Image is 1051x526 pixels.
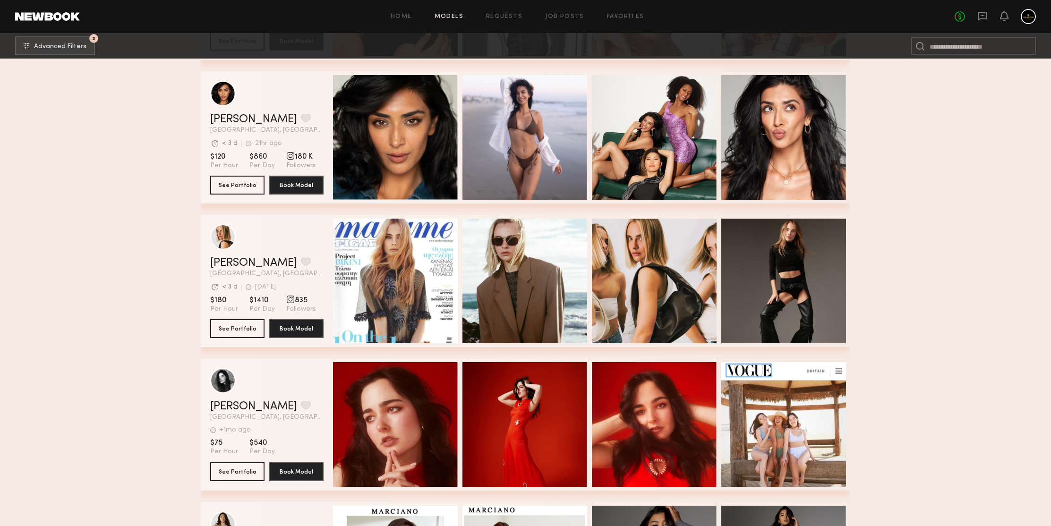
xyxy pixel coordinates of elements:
[249,152,275,161] span: $860
[210,305,238,314] span: Per Hour
[435,14,463,20] a: Models
[486,14,522,20] a: Requests
[15,36,95,55] button: 2Advanced Filters
[286,161,316,170] span: Followers
[391,14,412,20] a: Home
[210,296,238,305] span: $180
[545,14,584,20] a: Job Posts
[249,448,275,456] span: Per Day
[286,305,316,314] span: Followers
[92,36,95,41] span: 2
[607,14,644,20] a: Favorites
[249,438,275,448] span: $540
[269,462,324,481] button: Book Model
[269,319,324,338] button: Book Model
[210,414,324,421] span: [GEOGRAPHIC_DATA], [GEOGRAPHIC_DATA]
[220,427,251,433] div: +1mo ago
[269,176,324,195] button: Book Model
[210,438,238,448] span: $75
[210,161,238,170] span: Per Hour
[34,43,86,50] span: Advanced Filters
[210,257,297,269] a: [PERSON_NAME]
[210,114,297,125] a: [PERSON_NAME]
[210,448,238,456] span: Per Hour
[210,271,324,277] span: [GEOGRAPHIC_DATA], [GEOGRAPHIC_DATA]
[210,127,324,134] span: [GEOGRAPHIC_DATA], [GEOGRAPHIC_DATA]
[255,140,282,147] div: 21hr ago
[286,152,316,161] span: 180 K
[222,140,238,147] div: < 3 d
[249,296,275,305] span: $1410
[286,296,316,305] span: 835
[210,176,265,195] button: See Portfolio
[210,462,265,481] button: See Portfolio
[249,161,275,170] span: Per Day
[222,284,238,290] div: < 3 d
[210,319,265,338] button: See Portfolio
[249,305,275,314] span: Per Day
[210,401,297,412] a: [PERSON_NAME]
[210,152,238,161] span: $120
[255,284,276,290] div: [DATE]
